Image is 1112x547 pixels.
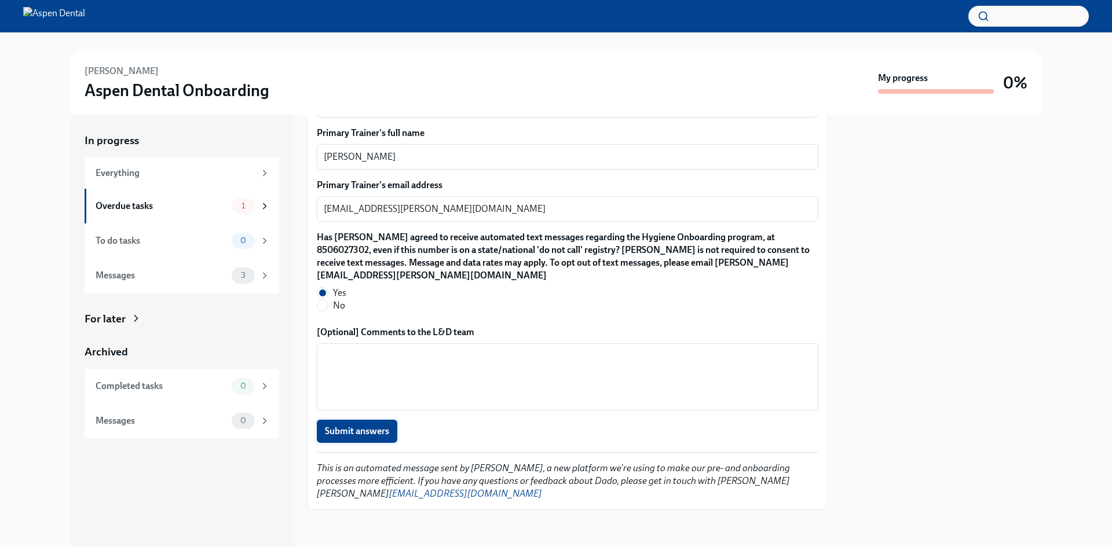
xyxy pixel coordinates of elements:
span: 0 [233,416,253,425]
a: Overdue tasks1 [85,189,279,223]
a: Messages3 [85,258,279,293]
div: For later [85,311,126,326]
a: In progress [85,133,279,148]
a: Everything [85,157,279,189]
img: Aspen Dental [23,7,85,25]
div: To do tasks [96,234,227,247]
span: 1 [235,201,252,210]
div: Overdue tasks [96,200,227,212]
div: Messages [96,269,227,282]
label: Has [PERSON_NAME] agreed to receive automated text messages regarding the Hygiene Onboarding prog... [317,231,818,282]
label: Primary Trainer's email address [317,179,818,192]
textarea: [EMAIL_ADDRESS][PERSON_NAME][DOMAIN_NAME] [324,202,811,216]
a: To do tasks0 [85,223,279,258]
a: [EMAIL_ADDRESS][DOMAIN_NAME] [389,488,542,499]
label: [Optional] Comments to the L&D team [317,326,818,339]
a: Completed tasks0 [85,369,279,403]
a: Messages0 [85,403,279,438]
a: Archived [85,344,279,359]
h3: Aspen Dental Onboarding [85,80,269,101]
button: Submit answers [317,420,397,443]
em: This is an automated message sent by [PERSON_NAME], a new platform we're using to make our pre- a... [317,462,790,499]
h3: 0% [1003,72,1027,93]
span: Submit answers [325,425,389,437]
textarea: [PERSON_NAME] [324,150,811,164]
span: 0 [233,236,253,245]
a: For later [85,311,279,326]
span: 3 [234,271,253,280]
div: Messages [96,414,227,427]
div: Everything [96,167,255,179]
label: Primary Trainer's full name [317,127,818,139]
span: Yes [333,287,346,299]
h6: [PERSON_NAME] [85,65,159,78]
div: Completed tasks [96,380,227,392]
strong: My progress [878,72,928,85]
span: 0 [233,381,253,390]
span: No [333,299,345,312]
